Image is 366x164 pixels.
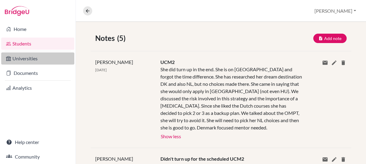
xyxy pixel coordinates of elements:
span: UCM2 [160,59,175,65]
span: Notes [95,33,117,44]
img: Bridge-U [5,6,29,16]
button: Show less [160,131,181,140]
a: Students [1,38,74,50]
div: She did turn up in the end. She is on [GEOGRAPHIC_DATA] and forgot the time difference. She has r... [160,66,303,131]
span: [PERSON_NAME] [95,156,133,162]
a: Documents [1,67,74,79]
a: Help center [1,136,74,148]
a: Universities [1,52,74,65]
span: Didn't turn up for the scheduled UCM2 [160,156,244,162]
a: Analytics [1,82,74,94]
span: [PERSON_NAME] [95,59,133,65]
span: (5) [117,33,128,44]
button: [PERSON_NAME] [312,5,359,17]
span: [DATE] [95,68,107,72]
a: Home [1,23,74,35]
button: Add note [313,34,347,43]
a: Community [1,151,74,163]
